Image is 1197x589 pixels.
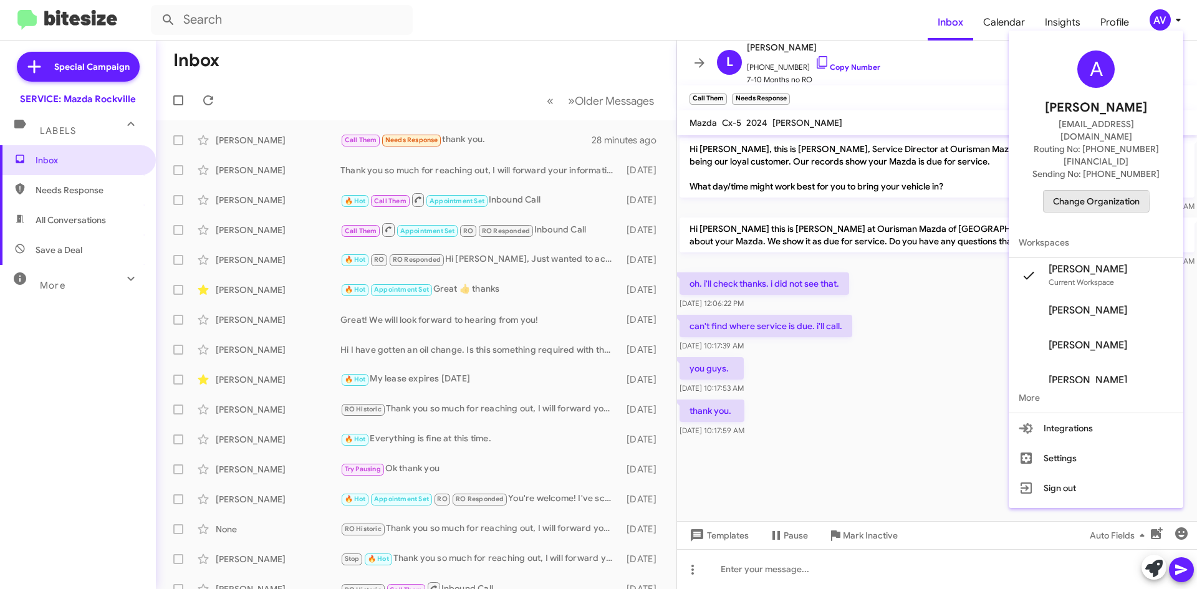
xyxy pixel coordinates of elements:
button: Settings [1009,443,1183,473]
span: [PERSON_NAME] [1049,263,1127,275]
span: [PERSON_NAME] [1045,98,1147,118]
button: Integrations [1009,413,1183,443]
span: Sending No: [PHONE_NUMBER] [1032,168,1160,180]
span: Current Workspace [1049,277,1114,287]
span: [PERSON_NAME] [1049,339,1127,352]
span: Routing No: [PHONE_NUMBER][FINANCIAL_ID] [1024,143,1168,168]
span: [EMAIL_ADDRESS][DOMAIN_NAME] [1024,118,1168,143]
span: [PERSON_NAME] [1049,374,1127,386]
span: Change Organization [1053,191,1140,212]
span: More [1009,383,1183,413]
button: Sign out [1009,473,1183,503]
button: Change Organization [1043,190,1150,213]
span: Workspaces [1009,227,1183,257]
span: [PERSON_NAME] [1049,304,1127,317]
div: A [1077,50,1115,88]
